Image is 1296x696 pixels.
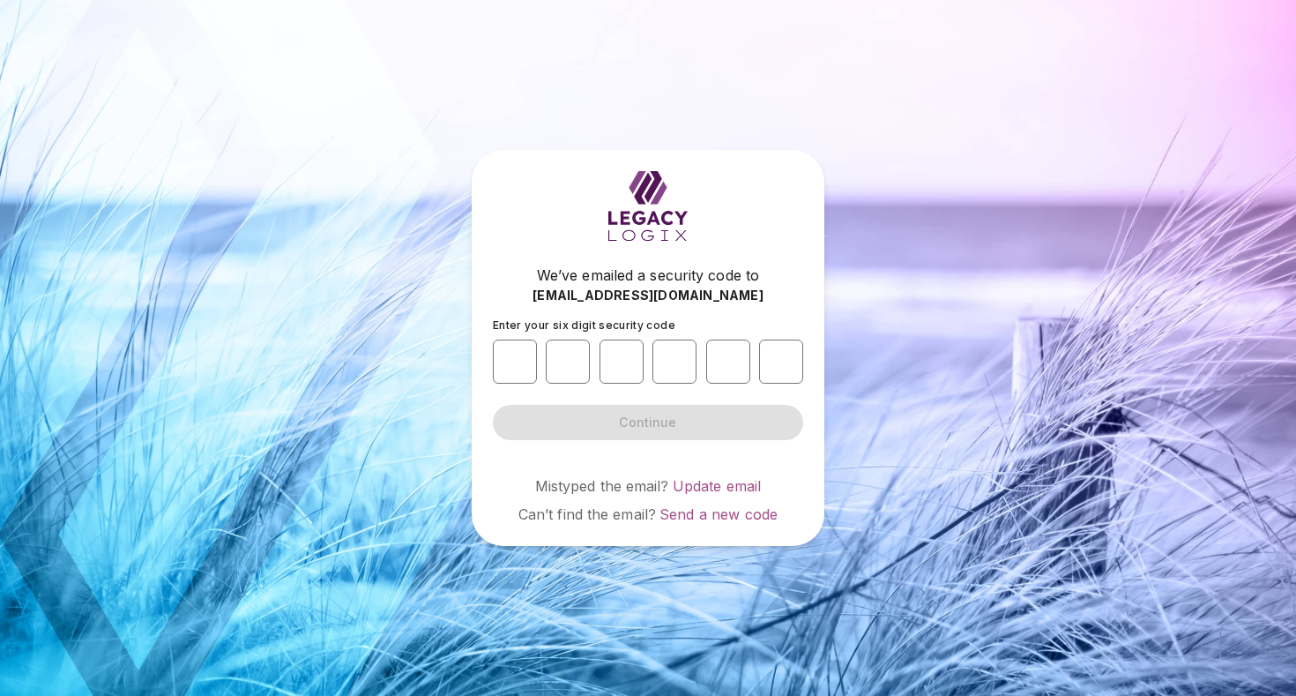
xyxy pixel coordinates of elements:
span: Enter your six digit security code [493,318,675,332]
span: Mistyped the email? [535,477,669,495]
span: We’ve emailed a security code to [537,265,759,286]
a: Update email [673,477,762,495]
a: Send a new code [659,505,778,523]
span: Can’t find the email? [518,505,656,523]
span: [EMAIL_ADDRESS][DOMAIN_NAME] [533,287,763,304]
